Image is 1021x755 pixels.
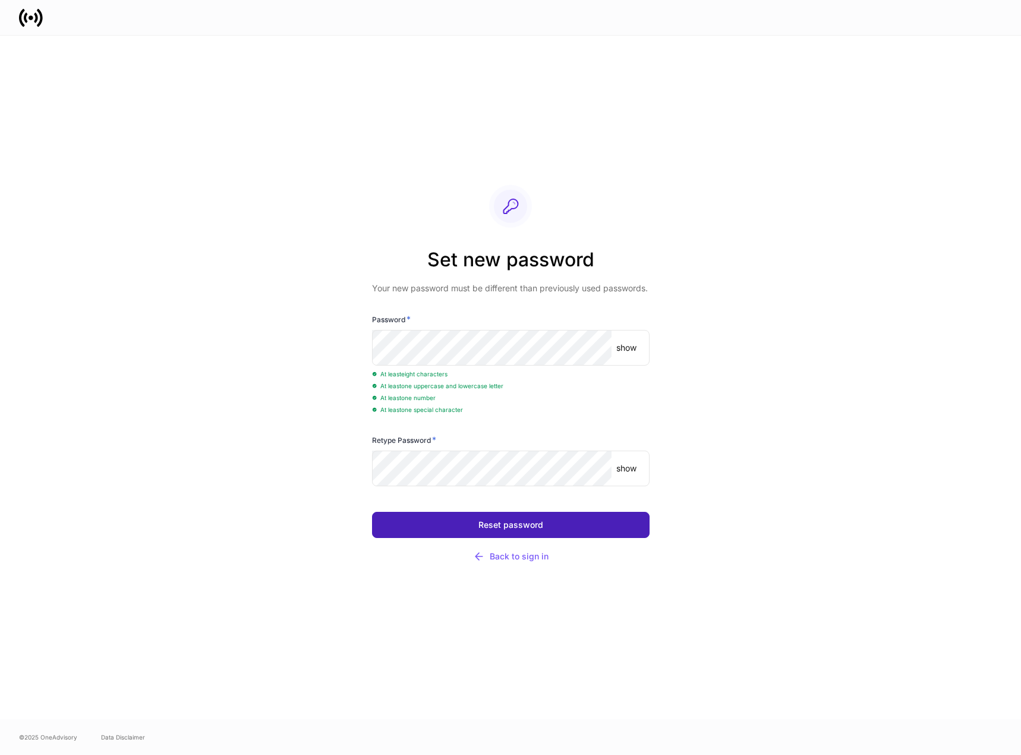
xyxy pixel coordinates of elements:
[101,732,145,742] a: Data Disclaimer
[473,550,549,562] div: Back to sign in
[616,463,636,474] p: show
[372,382,503,389] span: At least one uppercase and lowercase letter
[372,370,448,378] span: At least eight characters
[372,282,650,294] p: Your new password must be different than previously used passwords.
[372,247,650,282] h2: Set new password
[478,521,543,529] div: Reset password
[372,406,463,413] span: At least one special character
[372,394,436,401] span: At least one number
[372,543,650,570] button: Back to sign in
[372,434,436,446] h6: Retype Password
[372,313,411,325] h6: Password
[19,732,77,742] span: © 2025 OneAdvisory
[372,512,650,538] button: Reset password
[616,342,636,354] p: show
